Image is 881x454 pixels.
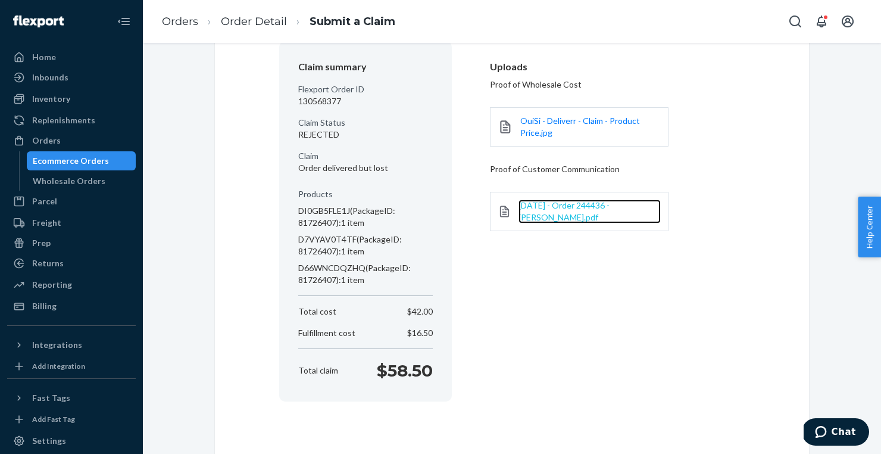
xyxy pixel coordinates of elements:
[298,95,433,107] p: 130568377
[32,414,75,424] div: Add Fast Tag
[7,388,136,408] button: Fast Tags
[7,234,136,253] a: Prep
[7,297,136,316] a: Billing
[298,327,355,339] p: Fulfillment cost
[112,10,136,33] button: Close Navigation
[298,205,433,229] p: DI0GB5FLE1J (PackageID: 81726407) : 1 item
[298,306,336,318] p: Total cost
[298,83,433,95] p: Flexport Order ID
[7,111,136,130] a: Replenishments
[7,412,136,427] a: Add Fast Tag
[298,188,433,200] p: Products
[32,339,82,351] div: Integrations
[520,116,640,138] span: OuiSi - Deliverr - Claim - Product Price.jpg
[32,195,57,207] div: Parcel
[7,192,136,211] a: Parcel
[7,213,136,232] a: Freight
[377,359,433,383] p: $58.50
[32,135,61,147] div: Orders
[298,262,433,286] p: D66WNCDQZHQ (PackageID: 81726407) : 1 item
[32,392,70,404] div: Fast Tags
[27,151,136,170] a: Ecommerce Orders
[298,117,433,129] p: Claim Status
[7,68,136,87] a: Inbounds
[518,200,661,223] a: [DATE] - Order 244436 - [PERSON_NAME].pdf
[32,279,72,291] div: Reporting
[32,300,57,312] div: Billing
[7,89,136,108] a: Inventory
[7,275,136,294] a: Reporting
[7,254,136,273] a: Returns
[32,51,56,63] div: Home
[32,217,61,229] div: Freight
[7,48,136,67] a: Home
[298,129,433,141] p: REJECTED
[27,172,136,191] a: Wholesale Orders
[32,237,51,249] div: Prep
[310,15,395,28] a: Submit a Claim
[298,234,433,257] p: D7VYAV0T4TF (PackageID: 81726407) : 1 item
[298,365,338,377] p: Total claim
[32,435,66,447] div: Settings
[7,431,136,450] a: Settings
[32,257,64,269] div: Returns
[7,335,136,355] button: Integrations
[858,197,881,257] button: Help Center
[407,306,433,318] p: $42.00
[32,93,70,105] div: Inventory
[221,15,287,28] a: Order Detail
[33,175,105,187] div: Wholesale Orders
[7,131,136,150] a: Orders
[810,10,833,33] button: Open notifications
[152,4,405,39] ol: breadcrumbs
[407,327,433,339] p: $16.50
[32,71,68,83] div: Inbounds
[783,10,807,33] button: Open Search Box
[298,150,433,162] p: Claim
[13,15,64,27] img: Flexport logo
[804,418,869,448] iframe: Opens a widget where you can chat to one of our agents
[162,15,198,28] a: Orders
[520,115,661,139] a: OuiSi - Deliverr - Claim - Product Price.jpg
[298,162,433,174] p: Order delivered but lost
[298,60,433,74] header: Claim summary
[32,361,85,371] div: Add Integration
[836,10,860,33] button: Open account menu
[32,114,95,126] div: Replenishments
[7,359,136,374] a: Add Integration
[33,155,109,167] div: Ecommerce Orders
[490,55,726,248] div: Proof of Wholesale Cost Proof of Customer Communication
[490,60,726,74] header: Uploads
[518,200,610,222] span: [DATE] - Order 244436 - [PERSON_NAME].pdf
